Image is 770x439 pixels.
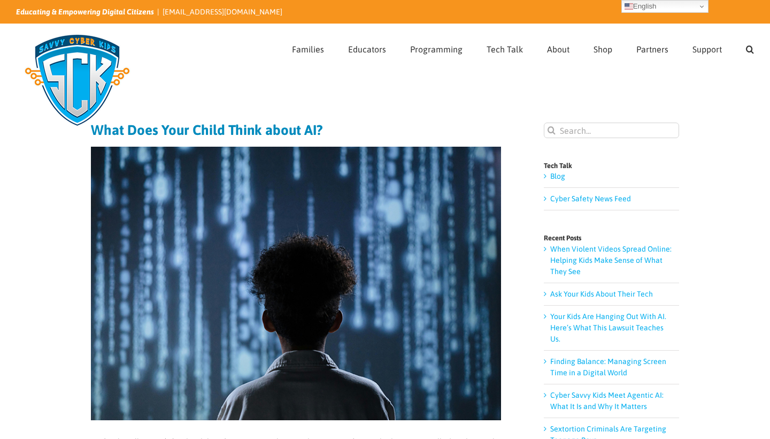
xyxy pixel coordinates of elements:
a: Search [746,24,754,71]
a: Blog [550,172,565,180]
span: Programming [410,45,463,54]
a: Families [292,24,324,71]
span: About [547,45,569,54]
h1: What Does Your Child Think about AI? [91,123,501,138]
a: Educators [348,24,386,71]
input: Search... [544,123,679,138]
span: Support [692,45,722,54]
img: en [625,2,633,11]
a: Tech Talk [487,24,523,71]
a: When Violent Videos Spread Online: Helping Kids Make Sense of What They See [550,245,672,276]
img: Savvy Cyber Kids Logo [16,27,138,134]
a: Finding Balance: Managing Screen Time in a Digital World [550,357,666,377]
a: Shop [594,24,612,71]
span: Shop [594,45,612,54]
h4: Recent Posts [544,234,679,241]
a: Programming [410,24,463,71]
h4: Tech Talk [544,162,679,169]
a: [EMAIL_ADDRESS][DOMAIN_NAME] [163,7,282,16]
a: Cyber Safety News Feed [550,194,631,203]
a: Support [692,24,722,71]
a: Ask Your Kids About Their Tech [550,290,653,298]
i: Educating & Empowering Digital Citizens [16,7,154,16]
input: Search [544,123,559,138]
span: Families [292,45,324,54]
span: Tech Talk [487,45,523,54]
span: Partners [636,45,668,54]
a: Your Kids Are Hanging Out With AI. Here’s What This Lawsuit Teaches Us. [550,312,666,343]
a: Partners [636,24,668,71]
span: Educators [348,45,386,54]
a: Cyber Savvy Kids Meet Agentic AI: What It Is and Why It Matters [550,391,664,411]
a: About [547,24,569,71]
nav: Main Menu [292,24,754,71]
